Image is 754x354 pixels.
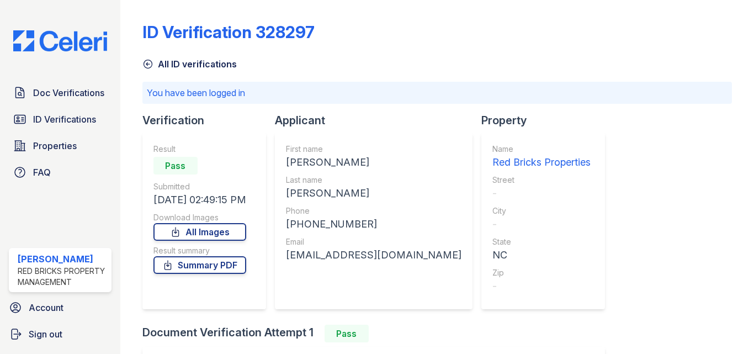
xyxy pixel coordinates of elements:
a: FAQ [9,161,111,183]
div: Name [492,144,591,155]
a: ID Verifications [9,108,111,130]
span: Doc Verifications [33,86,104,99]
div: Submitted [153,181,246,192]
div: State [492,236,591,247]
a: Summary PDF [153,256,246,274]
a: Properties [9,135,111,157]
div: - [492,186,591,201]
img: CE_Logo_Blue-a8612792a0a2168367f1c8372b55b34899dd931a85d93a1a3d3e32e68fde9ad4.png [4,30,116,51]
div: First name [286,144,461,155]
div: NC [492,247,591,263]
div: Pass [325,325,369,342]
span: Properties [33,139,77,152]
div: Red Bricks Properties [492,155,591,170]
div: [DATE] 02:49:15 PM [153,192,246,208]
a: All Images [153,223,246,241]
div: City [492,205,591,216]
div: Result summary [153,245,246,256]
span: FAQ [33,166,51,179]
div: Zip [492,267,591,278]
div: Pass [153,157,198,175]
div: - [492,216,591,232]
div: Result [153,144,246,155]
div: [PHONE_NUMBER] [286,216,461,232]
span: Sign out [29,327,62,341]
div: Applicant [275,113,481,128]
div: Verification [142,113,275,128]
span: ID Verifications [33,113,96,126]
div: Document Verification Attempt 1 [142,325,614,342]
p: You have been logged in [147,86,728,99]
span: Account [29,301,63,314]
div: Download Images [153,212,246,223]
div: Email [286,236,461,247]
div: ID Verification 328297 [142,22,315,42]
div: Street [492,175,591,186]
div: Last name [286,175,461,186]
a: Account [4,297,116,319]
div: [PERSON_NAME] [286,186,461,201]
div: [PERSON_NAME] [18,252,107,266]
div: [EMAIL_ADDRESS][DOMAIN_NAME] [286,247,461,263]
div: Property [481,113,614,128]
div: [PERSON_NAME] [286,155,461,170]
a: Sign out [4,323,116,345]
div: - [492,278,591,294]
div: Phone [286,205,461,216]
a: Doc Verifications [9,82,111,104]
a: All ID verifications [142,57,237,71]
div: Red Bricks Property Management [18,266,107,288]
a: Name Red Bricks Properties [492,144,591,170]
